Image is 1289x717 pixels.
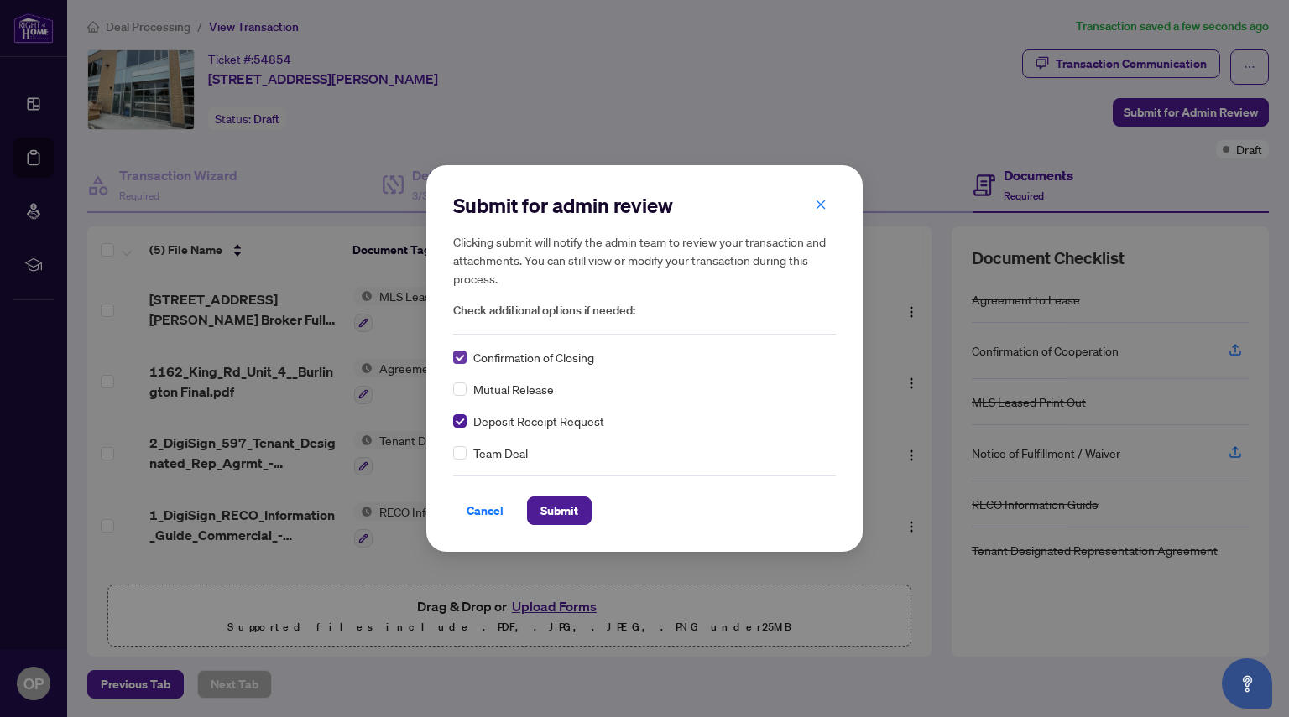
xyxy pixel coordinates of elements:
[1222,658,1272,709] button: Open asap
[467,497,504,524] span: Cancel
[473,444,528,462] span: Team Deal
[473,348,594,366] span: Confirmation of Closing
[815,199,827,210] span: close
[473,380,554,398] span: Mutual Release
[453,232,836,288] h5: Clicking submit will notify the admin team to review your transaction and attachments. You can st...
[453,192,836,219] h2: Submit for admin review
[473,412,604,430] span: Deposit Receipt Request
[540,497,578,524] span: Submit
[453,301,836,320] span: Check additional options if needed:
[527,496,592,525] button: Submit
[453,496,517,525] button: Cancel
